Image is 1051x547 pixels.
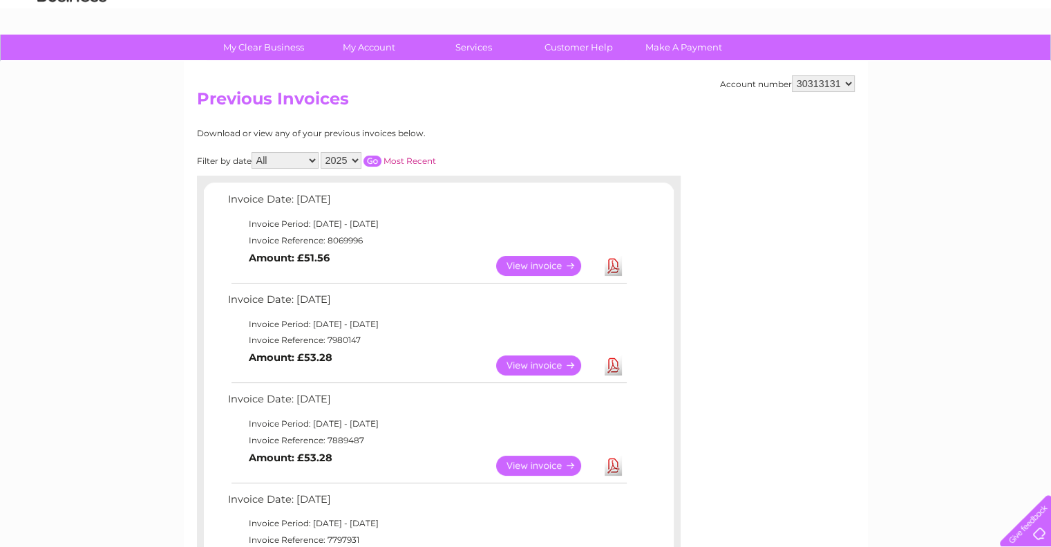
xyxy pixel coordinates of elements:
[225,515,629,532] td: Invoice Period: [DATE] - [DATE]
[605,256,622,276] a: Download
[249,351,332,364] b: Amount: £53.28
[225,232,629,249] td: Invoice Reference: 8069996
[1005,59,1038,69] a: Log out
[720,75,855,92] div: Account number
[959,59,993,69] a: Contact
[312,35,426,60] a: My Account
[842,59,873,69] a: Energy
[605,456,622,476] a: Download
[522,35,636,60] a: Customer Help
[417,35,531,60] a: Services
[931,59,951,69] a: Blog
[384,156,436,166] a: Most Recent
[790,7,886,24] a: 0333 014 3131
[225,390,629,416] td: Invoice Date: [DATE]
[225,490,629,516] td: Invoice Date: [DATE]
[225,216,629,232] td: Invoice Period: [DATE] - [DATE]
[808,59,834,69] a: Water
[225,432,629,449] td: Invoice Reference: 7889487
[225,316,629,333] td: Invoice Period: [DATE] - [DATE]
[627,35,741,60] a: Make A Payment
[496,355,598,376] a: View
[225,190,629,216] td: Invoice Date: [DATE]
[197,89,855,115] h2: Previous Invoices
[225,332,629,349] td: Invoice Reference: 7980147
[197,129,560,138] div: Download or view any of your previous invoices below.
[605,355,622,376] a: Download
[496,456,598,476] a: View
[200,8,853,67] div: Clear Business is a trading name of Verastar Limited (registered in [GEOGRAPHIC_DATA] No. 3667643...
[197,152,560,169] div: Filter by date
[249,452,332,464] b: Amount: £53.28
[207,35,321,60] a: My Clear Business
[225,416,629,432] td: Invoice Period: [DATE] - [DATE]
[37,36,107,78] img: logo.png
[249,252,330,264] b: Amount: £51.56
[225,290,629,316] td: Invoice Date: [DATE]
[881,59,922,69] a: Telecoms
[496,256,598,276] a: View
